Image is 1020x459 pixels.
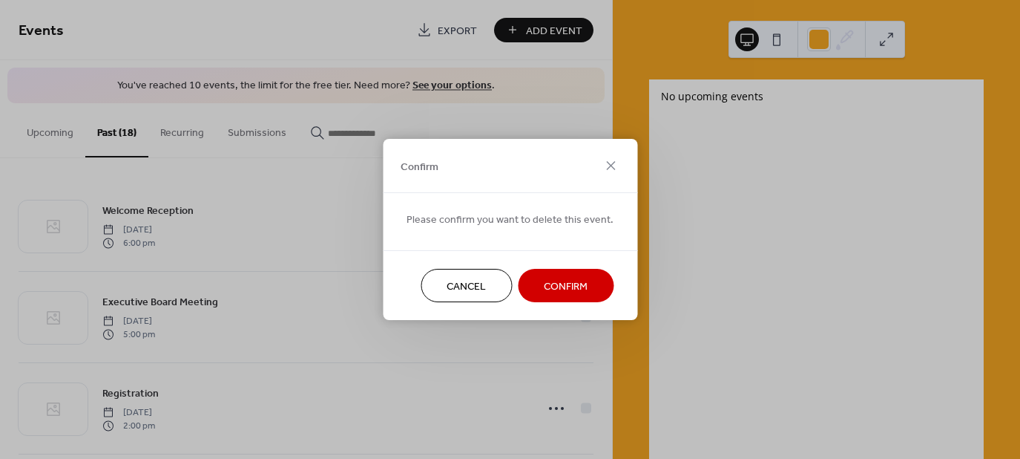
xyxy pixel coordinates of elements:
[447,279,486,295] span: Cancel
[518,269,613,302] button: Confirm
[544,279,588,295] span: Confirm
[407,212,613,228] span: Please confirm you want to delete this event.
[421,269,512,302] button: Cancel
[401,159,438,175] span: Confirm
